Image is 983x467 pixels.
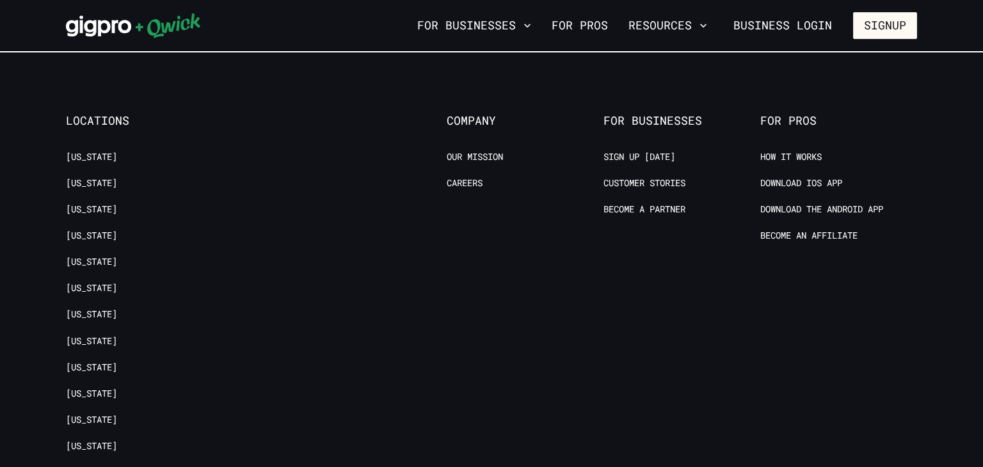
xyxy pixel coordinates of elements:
a: How it Works [760,151,822,163]
span: Company [447,114,603,128]
a: Download IOS App [760,177,842,189]
a: [US_STATE] [66,256,117,268]
a: Download the Android App [760,203,883,216]
a: [US_STATE] [66,388,117,400]
span: For Businesses [603,114,760,128]
a: Business Login [723,12,843,39]
button: Resources [623,15,712,36]
span: Locations [66,114,223,128]
a: [US_STATE] [66,230,117,242]
a: [US_STATE] [66,414,117,426]
a: [US_STATE] [66,177,117,189]
a: Become a Partner [603,203,685,216]
a: [US_STATE] [66,203,117,216]
a: Become an Affiliate [760,230,858,242]
button: Signup [853,12,917,39]
a: [US_STATE] [66,308,117,321]
a: Our Mission [447,151,503,163]
a: [US_STATE] [66,361,117,374]
span: For Pros [760,114,917,128]
a: Careers [447,177,483,189]
a: [US_STATE] [66,151,117,163]
button: For Businesses [412,15,536,36]
a: [US_STATE] [66,282,117,294]
a: [US_STATE] [66,335,117,347]
a: Sign up [DATE] [603,151,675,163]
a: For Pros [547,15,613,36]
a: [US_STATE] [66,440,117,452]
a: Customer stories [603,177,685,189]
